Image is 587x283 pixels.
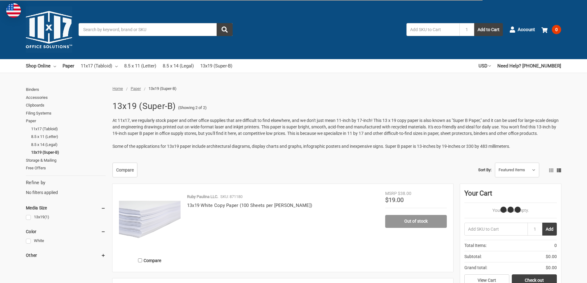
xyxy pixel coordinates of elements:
[385,196,404,204] span: $19.00
[518,26,535,33] span: Account
[44,215,49,219] span: (1)
[163,59,194,73] a: 8.5 x 14 (Legal)
[26,109,106,117] a: Filing Systems
[138,258,142,262] input: Compare
[509,22,535,38] a: Account
[26,164,106,172] a: Free Offers
[464,253,482,260] span: Subtotal:
[79,23,233,36] input: Search by keyword, brand or SKU
[26,204,106,212] h5: Media Size
[149,86,177,91] span: 13x19 (Super-B)
[479,59,491,73] a: USD
[31,133,106,141] a: 8.5 x 11 (Letter)
[31,148,106,156] a: 13x19 (Super-B)
[26,117,106,125] a: Paper
[464,188,557,203] div: Your Cart
[554,242,557,249] span: 0
[26,94,106,102] a: Accessories
[131,86,141,91] a: Paper
[26,101,106,109] a: Clipboards
[26,6,72,53] img: 11x17.com
[26,237,106,245] a: White
[6,3,21,18] img: duty and tax information for United States
[112,86,123,91] a: Home
[464,242,487,249] span: Total Items:
[497,59,561,73] a: Need Help? [PHONE_NUMBER]
[112,144,510,149] span: Some of the applications for 13x19 paper include architectural diagrams, display charts and graph...
[200,59,232,73] a: 13x19 (Super-B)
[112,163,137,177] a: Compare
[26,59,56,73] a: Shop Online
[124,59,156,73] a: 8.5 x 11 (Letter)
[31,141,106,149] a: 8.5 x 14 (Legal)
[220,194,243,200] p: SKU: 871180
[474,23,503,36] button: Add to Cart
[26,252,106,259] h5: Other
[187,194,218,200] p: Ruby Paulina LLC.
[385,190,397,197] div: MSRP
[406,23,459,36] input: Add SKU to Cart
[398,191,411,196] span: $38.00
[464,207,557,214] p: Your Cart Is Empty.
[119,190,181,252] img: 13x19 White Copy Paper (100 Sheets per Ream)
[26,179,106,196] div: No filters applied
[81,59,118,73] a: 11x17 (Tabloid)
[112,98,176,114] h1: 13x19 (Super-B)
[26,156,106,164] a: Storage & Mailing
[541,22,561,38] a: 0
[63,59,74,73] a: Paper
[552,25,561,34] span: 0
[542,223,557,236] button: Add
[26,213,106,221] a: 13x19
[464,223,528,236] input: Add SKU to Cart
[546,253,557,260] span: $0.00
[119,255,181,265] label: Compare
[26,86,106,94] a: Binders
[464,265,487,271] span: Grand total:
[478,165,491,175] label: Sort By:
[26,228,106,235] h5: Color
[112,118,559,136] span: At 11x17, we regularly stock paper and other office supplies that are difficult to find elsewhere...
[385,215,447,228] a: Out of stock
[187,203,312,208] a: 13x19 White Copy Paper (100 Sheets per [PERSON_NAME])
[31,125,106,133] a: 11x17 (Tabloid)
[26,179,106,186] h5: Refine by
[178,105,207,111] span: (Showing 2 of 2)
[546,265,557,271] span: $0.00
